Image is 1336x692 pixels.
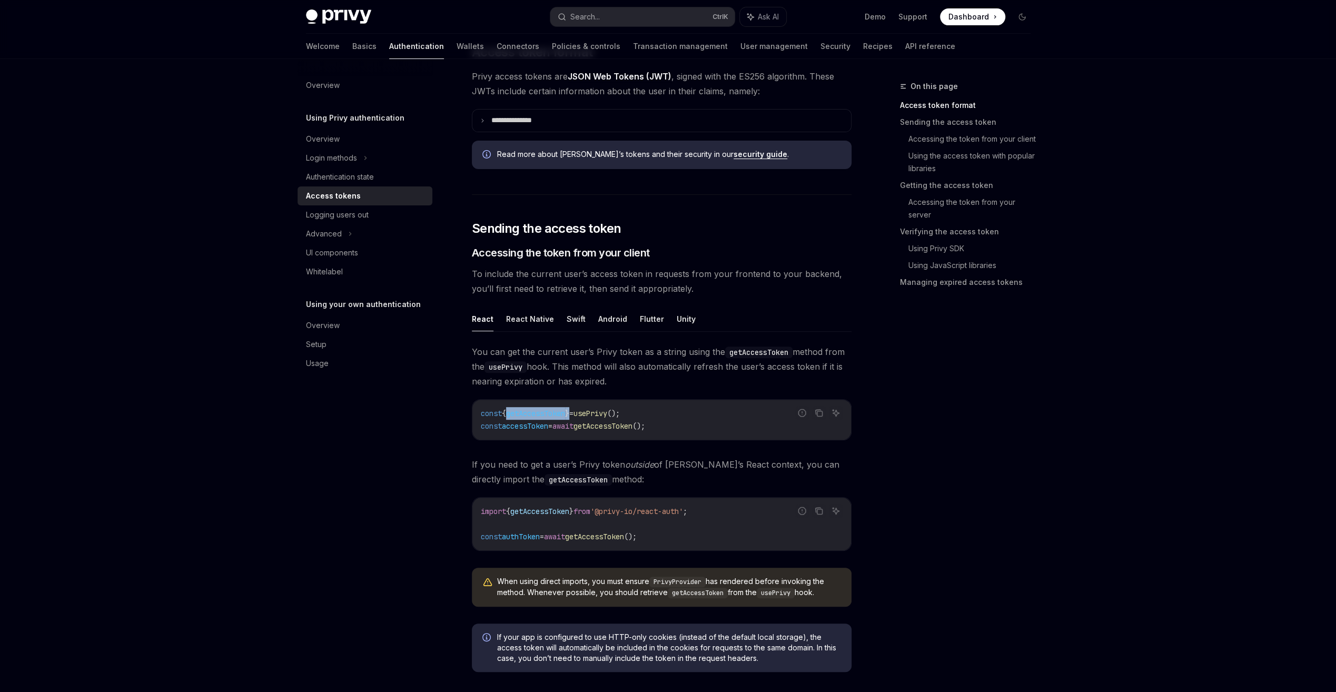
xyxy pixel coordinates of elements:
[544,532,565,541] span: await
[908,240,1039,257] a: Using Privy SDK
[472,307,493,331] button: React
[457,34,484,59] a: Wallets
[908,131,1039,147] a: Accessing the token from your client
[306,319,340,332] div: Overview
[306,190,361,202] div: Access tokens
[472,220,621,237] span: Sending the access token
[298,186,432,205] a: Access tokens
[472,457,852,487] span: If you need to get a user’s Privy token of [PERSON_NAME]’s React context, you can directly import...
[795,504,809,518] button: Report incorrect code
[712,13,728,21] span: Ctrl K
[640,307,664,331] button: Flutter
[683,507,687,516] span: ;
[1014,8,1031,25] button: Toggle dark mode
[306,228,342,240] div: Advanced
[481,409,502,418] span: const
[298,316,432,335] a: Overview
[900,223,1039,240] a: Verifying the access token
[900,274,1039,291] a: Managing expired access tokens
[908,257,1039,274] a: Using JavaScript libraries
[497,149,841,160] span: Read more about [PERSON_NAME]’s tokens and their security in our .
[812,406,826,420] button: Copy the contents from the code block
[569,507,573,516] span: }
[573,421,632,431] span: getAccessToken
[497,632,841,664] span: If your app is configured to use HTTP-only cookies (instead of the default local storage), the ac...
[900,177,1039,194] a: Getting the access token
[649,577,706,587] code: PrivyProvider
[472,69,852,98] span: Privy access tokens are , signed with the ES256 algorithm. These JWTs include certain information...
[484,361,527,373] code: usePrivy
[607,409,620,418] span: ();
[900,114,1039,131] a: Sending the access token
[573,409,607,418] span: usePrivy
[540,532,544,541] span: =
[795,406,809,420] button: Report incorrect code
[389,34,444,59] a: Authentication
[472,245,650,260] span: Accessing the token from your client
[510,507,569,516] span: getAccessToken
[677,307,696,331] button: Unity
[725,347,793,358] code: getAccessToken
[570,11,600,23] div: Search...
[482,577,493,588] svg: Warning
[306,34,340,59] a: Welcome
[552,34,620,59] a: Policies & controls
[865,12,886,22] a: Demo
[740,34,808,59] a: User management
[306,357,329,370] div: Usage
[306,298,421,311] h5: Using your own authentication
[298,243,432,262] a: UI components
[567,307,586,331] button: Swift
[908,194,1039,223] a: Accessing the token from your server
[298,335,432,354] a: Setup
[298,205,432,224] a: Logging users out
[481,421,502,431] span: const
[905,34,955,59] a: API reference
[306,133,340,145] div: Overview
[550,7,735,26] button: Search...CtrlK
[812,504,826,518] button: Copy the contents from the code block
[940,8,1005,25] a: Dashboard
[306,246,358,259] div: UI components
[502,421,548,431] span: accessToken
[506,507,510,516] span: {
[740,7,786,26] button: Ask AI
[298,76,432,95] a: Overview
[545,474,612,486] code: getAccessToken
[829,406,843,420] button: Ask AI
[757,588,795,598] code: usePrivy
[298,130,432,149] a: Overview
[481,532,502,541] span: const
[569,409,573,418] span: =
[829,504,843,518] button: Ask AI
[497,576,841,598] span: When using direct imports, you must ensure has rendered before invoking the method. Whenever poss...
[863,34,893,59] a: Recipes
[298,354,432,373] a: Usage
[298,262,432,281] a: Whitelabel
[502,532,540,541] span: authToken
[298,167,432,186] a: Authentication state
[734,150,787,159] a: security guide
[625,459,654,470] em: outside
[352,34,377,59] a: Basics
[306,338,326,351] div: Setup
[306,79,340,92] div: Overview
[624,532,637,541] span: ();
[306,209,369,221] div: Logging users out
[633,34,728,59] a: Transaction management
[565,409,569,418] span: }
[898,12,927,22] a: Support
[758,12,779,22] span: Ask AI
[506,409,565,418] span: getAccessToken
[568,71,671,82] a: JSON Web Tokens (JWT)
[948,12,989,22] span: Dashboard
[590,507,683,516] span: '@privy-io/react-auth'
[506,307,554,331] button: React Native
[306,171,374,183] div: Authentication state
[472,344,852,389] span: You can get the current user’s Privy token as a string using the method from the hook. This metho...
[668,588,728,598] code: getAccessToken
[900,97,1039,114] a: Access token format
[548,421,552,431] span: =
[573,507,590,516] span: from
[306,9,371,24] img: dark logo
